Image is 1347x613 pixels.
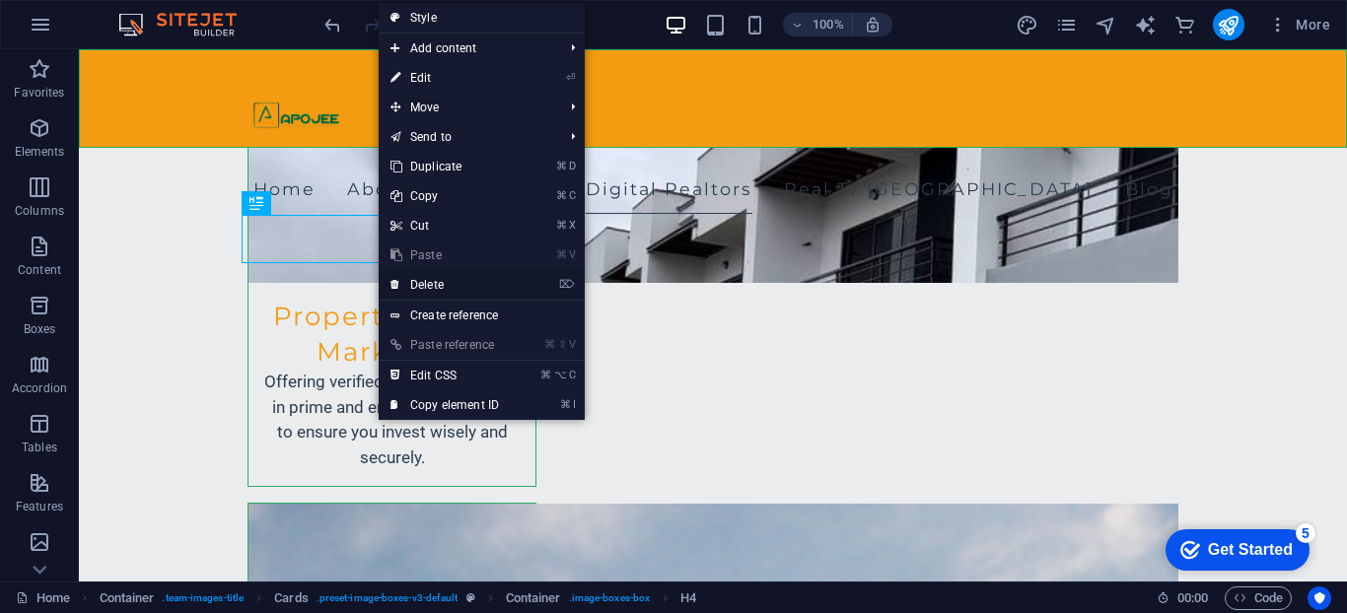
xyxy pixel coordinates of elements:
[559,278,575,291] i: ⌦
[379,181,511,211] a: ⌘CCopy
[573,398,575,411] i: I
[379,390,511,420] a: ⌘ICopy element ID
[317,586,459,610] span: . preset-image-boxes-v3-default
[24,321,56,337] p: Boxes
[1177,586,1208,610] span: 00 00
[560,398,571,411] i: ⌘
[379,34,555,63] span: Add content
[569,338,575,351] i: V
[556,219,567,232] i: ⌘
[379,330,511,360] a: ⌘⇧VPaste reference
[569,219,575,232] i: X
[680,586,696,610] span: Click to select. Double-click to edit
[100,586,155,610] span: Click to select. Double-click to edit
[379,240,511,270] a: ⌘VPaste
[15,144,65,160] p: Elements
[569,586,651,610] span: . image-boxes-box
[544,338,555,351] i: ⌘
[16,499,63,514] p: Features
[379,361,511,390] a: ⌘⌥CEdit CSS
[146,4,166,24] div: 5
[12,380,67,396] p: Accordion
[569,189,575,202] i: C
[22,440,57,455] p: Tables
[1268,15,1330,34] span: More
[1225,586,1292,610] button: Code
[506,586,561,610] span: Click to select. Double-click to edit
[100,586,697,610] nav: breadcrumb
[16,10,160,51] div: Get Started 5 items remaining, 0% complete
[14,85,64,101] p: Favorites
[569,248,575,261] i: V
[556,248,567,261] i: ⌘
[274,586,308,610] span: Click to select. Double-click to edit
[554,369,567,381] i: ⌥
[556,160,567,172] i: ⌘
[1260,9,1338,40] button: More
[379,152,511,181] a: ⌘DDuplicate
[16,586,70,610] a: Click to cancel selection. Double-click to open Pages
[566,71,575,84] i: ⏎
[569,160,575,172] i: D
[556,189,567,202] i: ⌘
[379,93,555,122] span: Move
[18,262,61,278] p: Content
[379,3,585,33] a: Style
[1308,586,1331,610] button: Usercentrics
[558,338,567,351] i: ⇧
[540,369,551,381] i: ⌘
[1234,586,1283,610] span: Code
[379,301,585,330] a: Create reference
[15,203,64,219] p: Columns
[379,211,511,240] a: ⌘XCut
[1191,590,1194,605] span: :
[379,122,555,152] a: Send to
[162,586,244,610] span: . team-images-title
[466,592,475,603] i: This element is a customizable preset
[379,270,511,300] a: ⌦Delete
[1157,586,1209,610] h6: Session time
[79,49,1347,581] iframe: To enrich screen reader interactions, please activate Accessibility in Grammarly extension settings
[58,22,143,39] div: Get Started
[569,369,575,381] i: C
[379,63,511,93] a: ⏎Edit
